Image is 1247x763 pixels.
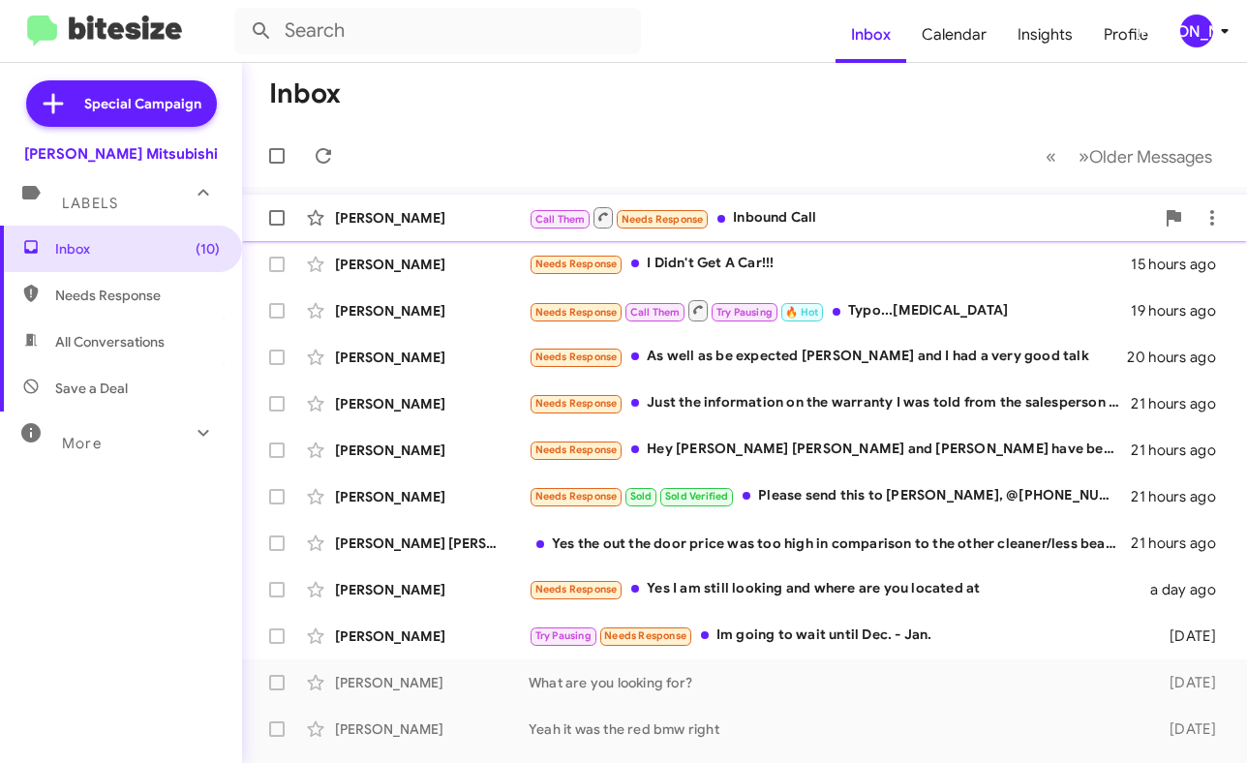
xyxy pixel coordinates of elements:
span: » [1079,144,1089,168]
span: Needs Response [535,351,618,363]
div: Hey [PERSON_NAME] [PERSON_NAME] and [PERSON_NAME] have been nothing but amazing unfortunately whe... [529,439,1131,461]
a: Special Campaign [26,80,217,127]
div: 15 hours ago [1131,255,1232,274]
span: Needs Response [622,213,704,226]
div: I Didn't Get A Car!!! [529,253,1131,275]
input: Search [234,8,641,54]
a: Inbox [836,7,906,63]
div: [PERSON_NAME] [335,673,529,692]
span: Labels [62,195,118,212]
div: [PERSON_NAME] [335,301,529,320]
a: Calendar [906,7,1002,63]
div: [PERSON_NAME] [1180,15,1213,47]
span: Needs Response [535,306,618,319]
span: Sold [630,490,653,503]
div: Yes I am still looking and where are you located at [529,578,1150,600]
span: Try Pausing [535,629,592,642]
div: [PERSON_NAME] [335,626,529,646]
span: Needs Response [604,629,686,642]
a: Insights [1002,7,1088,63]
span: Needs Response [535,583,618,595]
div: [PERSON_NAME] [335,394,529,413]
span: « [1046,144,1056,168]
div: Yes the out the door price was too high in comparison to the other cleaner/less beat up tricks tr... [529,534,1131,553]
div: [PERSON_NAME] [335,580,529,599]
span: Needs Response [55,286,220,305]
span: Inbox [55,239,220,259]
div: Typo...[MEDICAL_DATA] [529,298,1131,322]
div: [DATE] [1152,626,1232,646]
span: All Conversations [55,332,165,351]
div: 19 hours ago [1131,301,1232,320]
div: 21 hours ago [1131,394,1232,413]
span: Older Messages [1089,146,1212,168]
span: 🔥 Hot [785,306,818,319]
div: [PERSON_NAME] [335,487,529,506]
span: More [62,435,102,452]
h1: Inbox [269,78,341,109]
div: Inbound Call [529,205,1154,229]
div: [PERSON_NAME] [335,208,529,228]
div: Yeah it was the red bmw right [529,719,1152,739]
div: [PERSON_NAME] [335,441,529,460]
div: 20 hours ago [1127,348,1232,367]
div: What are you looking for? [529,673,1152,692]
div: Im going to wait until Dec. - Jan. [529,625,1152,647]
a: Profile [1088,7,1164,63]
div: [PERSON_NAME] [335,255,529,274]
span: Needs Response [535,397,618,410]
div: a day ago [1150,580,1232,599]
div: 21 hours ago [1131,534,1232,553]
span: Save a Deal [55,379,128,398]
div: [PERSON_NAME] [PERSON_NAME] [335,534,529,553]
div: Please send this to [PERSON_NAME], @[PHONE_NUMBER] Thank you [529,485,1131,507]
nav: Page navigation example [1035,137,1224,176]
span: Call Them [535,213,586,226]
div: [DATE] [1152,719,1232,739]
span: Needs Response [535,490,618,503]
span: (10) [196,239,220,259]
div: 21 hours ago [1131,487,1232,506]
div: [PERSON_NAME] [335,719,529,739]
div: [PERSON_NAME] [335,348,529,367]
div: [DATE] [1152,673,1232,692]
span: Try Pausing [716,306,773,319]
span: Call Them [630,306,681,319]
div: 21 hours ago [1131,441,1232,460]
div: [PERSON_NAME] Mitsubishi [24,144,218,164]
button: Previous [1034,137,1068,176]
span: Special Campaign [84,94,201,113]
span: Needs Response [535,258,618,270]
span: Sold Verified [665,490,729,503]
button: [PERSON_NAME] [1164,15,1226,47]
span: Needs Response [535,443,618,456]
button: Next [1067,137,1224,176]
div: Just the information on the warranty I was told from the salesperson was totally different from t... [529,392,1131,414]
div: As well as be expected [PERSON_NAME] and I had a very good talk [529,346,1127,368]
